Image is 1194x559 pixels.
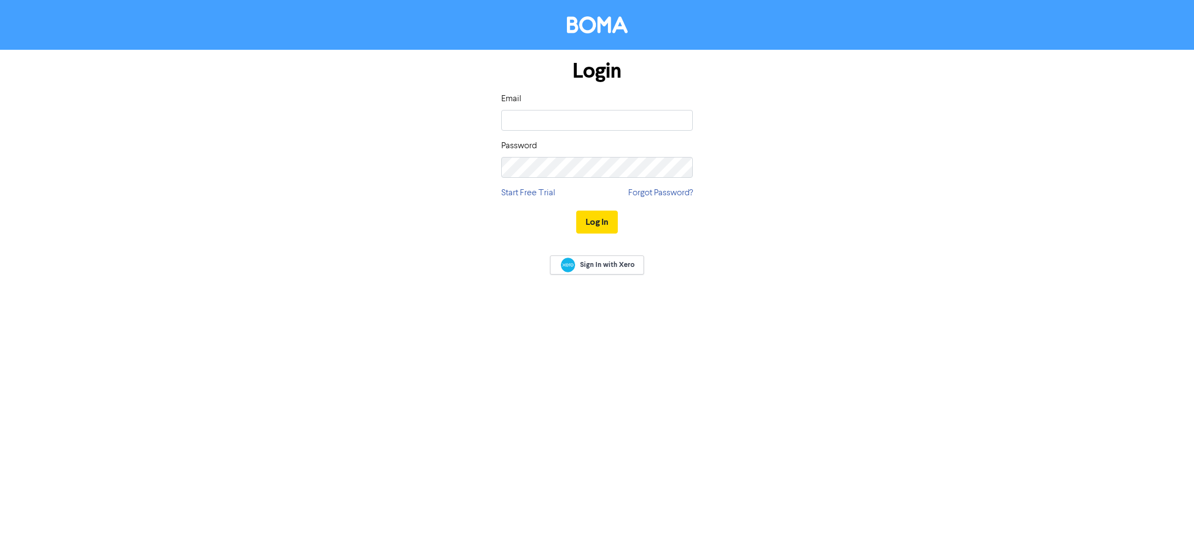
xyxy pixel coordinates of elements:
span: Sign In with Xero [580,260,635,270]
h1: Login [501,59,693,84]
img: BOMA Logo [567,16,628,33]
a: Sign In with Xero [550,255,644,275]
label: Email [501,92,521,106]
label: Password [501,139,537,153]
button: Log In [576,211,618,234]
a: Start Free Trial [501,187,555,200]
img: Xero logo [561,258,575,272]
a: Forgot Password? [628,187,693,200]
